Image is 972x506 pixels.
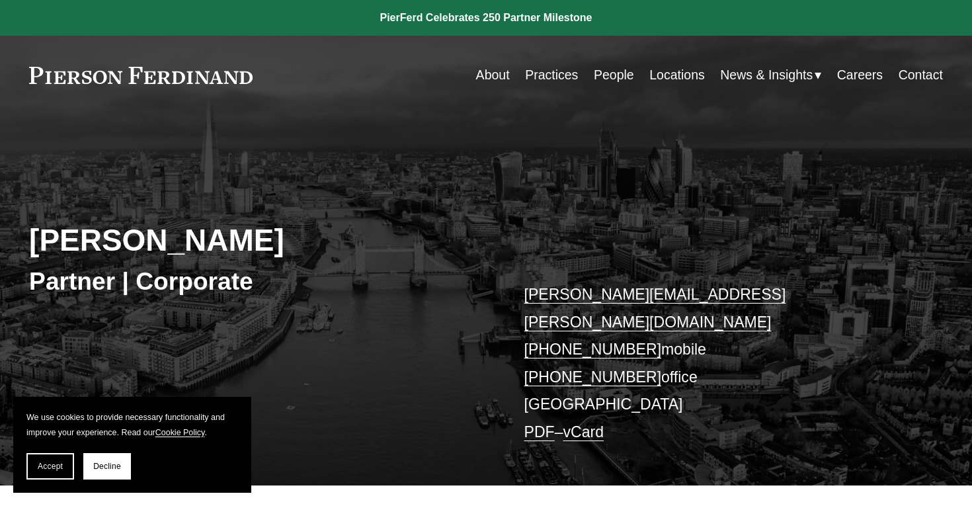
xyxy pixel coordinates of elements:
a: PDF [524,423,555,441]
p: mobile office [GEOGRAPHIC_DATA] – [524,281,905,446]
a: [PHONE_NUMBER] [524,368,661,386]
a: People [594,62,634,88]
span: News & Insights [720,63,813,87]
a: Cookie Policy [155,428,205,437]
a: folder dropdown [720,62,821,88]
a: [PERSON_NAME][EMAIL_ADDRESS][PERSON_NAME][DOMAIN_NAME] [524,286,786,331]
span: Accept [38,462,63,471]
a: Careers [837,62,883,88]
button: Decline [83,453,131,480]
a: About [476,62,510,88]
section: Cookie banner [13,397,251,493]
p: We use cookies to provide necessary functionality and improve your experience. Read our . [26,410,238,440]
a: Locations [649,62,705,88]
h2: [PERSON_NAME] [29,222,486,259]
h3: Partner | Corporate [29,266,486,296]
a: Contact [899,62,943,88]
a: [PHONE_NUMBER] [524,341,661,358]
a: vCard [563,423,604,441]
span: Decline [93,462,121,471]
button: Accept [26,453,74,480]
a: Practices [525,62,578,88]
